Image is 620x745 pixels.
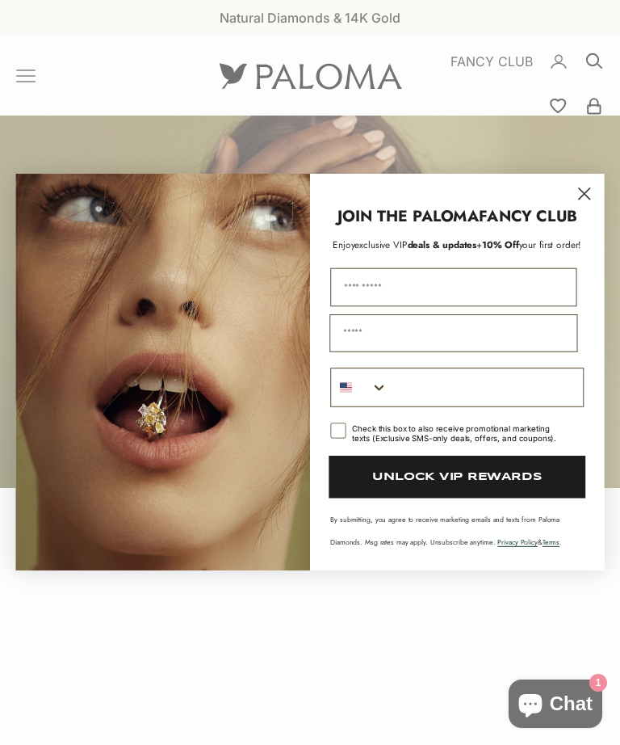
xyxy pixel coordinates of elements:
[329,314,577,352] input: Email
[497,537,538,548] a: Privacy Policy
[482,238,519,252] span: 10% Off
[479,205,577,228] strong: FANCY CLUB
[329,457,585,499] button: UNLOCK VIP REWARDS
[354,238,476,252] span: deals & updates
[497,537,562,548] span: & .
[15,174,310,570] img: Loading...
[337,205,480,228] strong: JOIN THE PALOMA
[476,238,581,252] span: + your first order!
[340,381,353,394] img: US
[333,238,354,252] span: Enjoy
[330,515,584,548] p: By submitting, you agree to receive marketing emails and texts from Paloma Diamonds. Msg rates ma...
[331,369,387,407] button: Search Countries
[354,238,407,252] span: exclusive VIP
[330,268,576,306] input: First Name
[542,537,559,548] a: Terms
[571,180,598,208] button: Close dialog
[352,424,564,443] div: Check this box to also receive promotional marketing texts (Exclusive SMS-only deals, offers, and...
